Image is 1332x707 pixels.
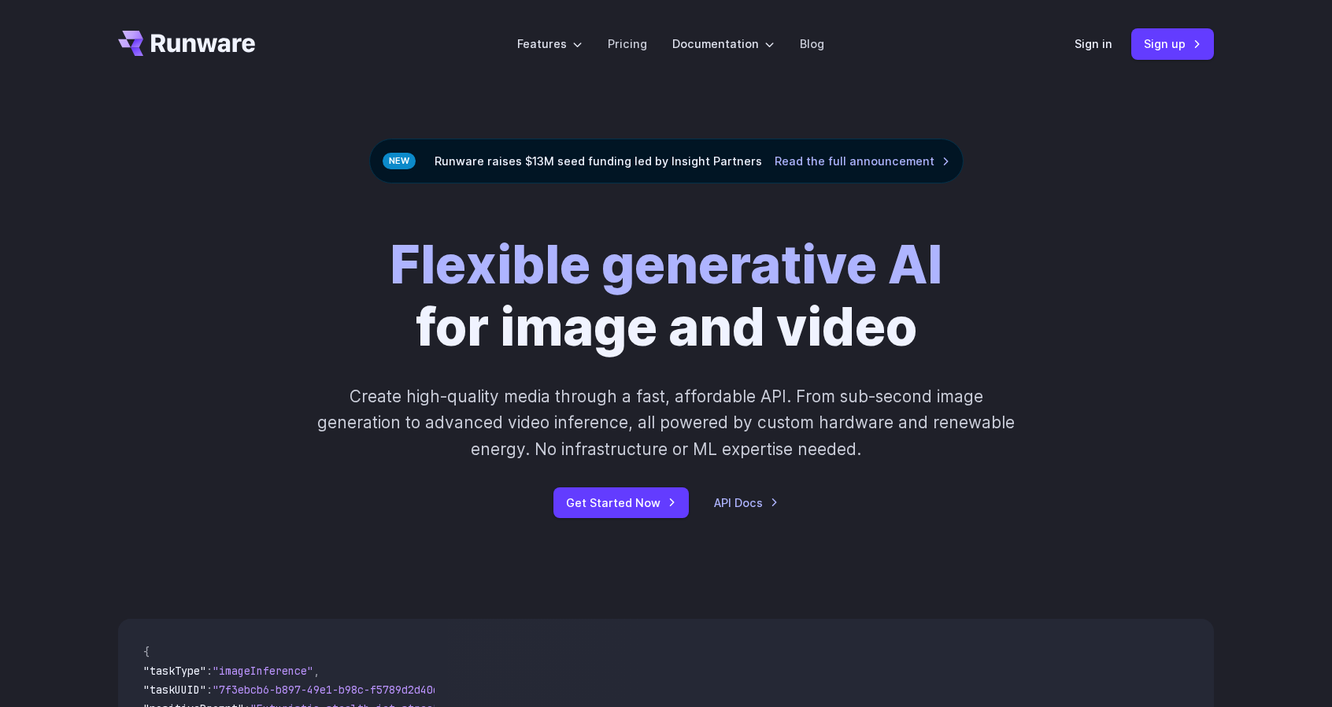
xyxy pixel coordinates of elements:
h1: for image and video [390,234,942,358]
span: : [206,683,213,697]
label: Documentation [672,35,775,53]
span: { [143,645,150,659]
span: : [206,664,213,678]
a: Blog [800,35,824,53]
a: Get Started Now [553,487,689,518]
a: Pricing [608,35,647,53]
a: Sign in [1075,35,1112,53]
span: , [313,664,320,678]
a: Read the full announcement [775,152,950,170]
a: Go to / [118,31,255,56]
span: "taskType" [143,664,206,678]
p: Create high-quality media through a fast, affordable API. From sub-second image generation to adv... [316,383,1017,462]
span: "imageInference" [213,664,313,678]
strong: Flexible generative AI [390,233,942,296]
a: API Docs [714,494,779,512]
div: Runware raises $13M seed funding led by Insight Partners [369,139,964,183]
label: Features [517,35,583,53]
span: "7f3ebcb6-b897-49e1-b98c-f5789d2d40d7" [213,683,452,697]
a: Sign up [1131,28,1214,59]
span: "taskUUID" [143,683,206,697]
